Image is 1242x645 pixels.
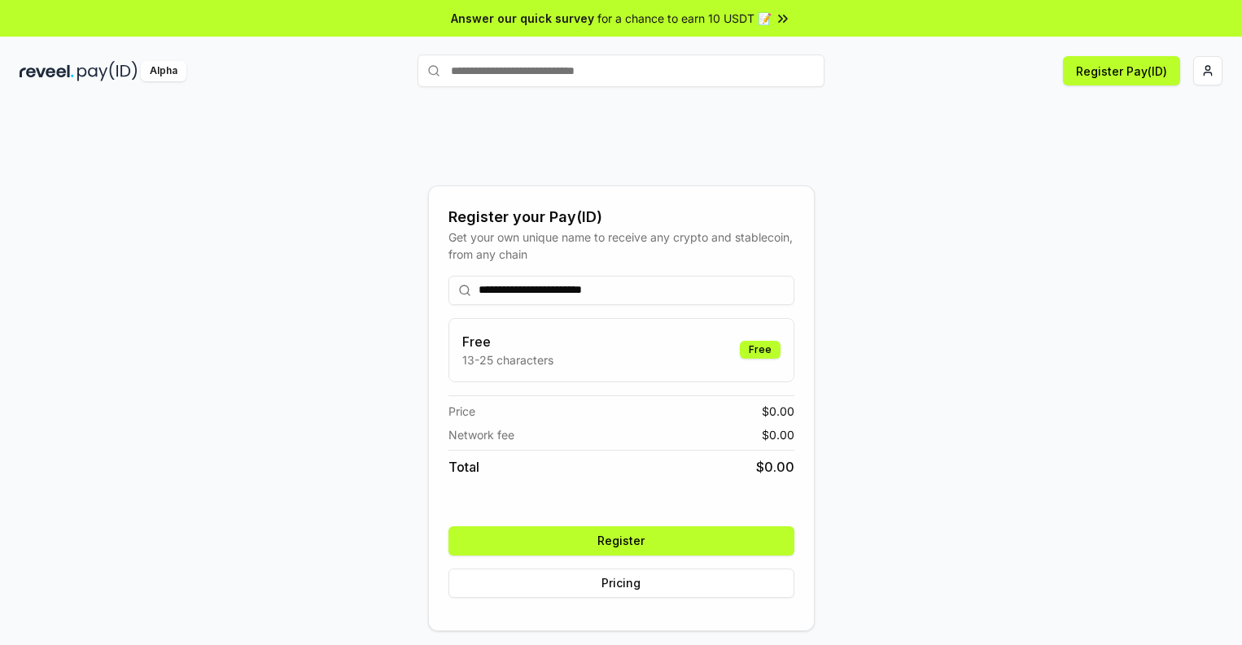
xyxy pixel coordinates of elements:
[448,569,794,598] button: Pricing
[77,61,138,81] img: pay_id
[141,61,186,81] div: Alpha
[448,206,794,229] div: Register your Pay(ID)
[462,351,553,368] p: 13-25 characters
[448,403,475,420] span: Price
[740,341,781,359] div: Free
[448,426,514,443] span: Network fee
[762,403,794,420] span: $ 0.00
[756,457,794,477] span: $ 0.00
[462,332,553,351] h3: Free
[448,457,479,477] span: Total
[20,61,74,81] img: reveel_dark
[448,526,794,556] button: Register
[451,10,594,27] span: Answer our quick survey
[762,426,794,443] span: $ 0.00
[448,229,794,263] div: Get your own unique name to receive any crypto and stablecoin, from any chain
[1063,56,1180,85] button: Register Pay(ID)
[597,10,772,27] span: for a chance to earn 10 USDT 📝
